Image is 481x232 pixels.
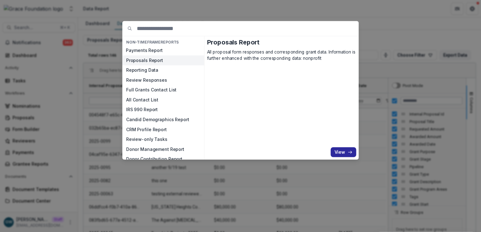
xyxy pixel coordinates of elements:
h2: Proposals Report [207,39,356,46]
button: Donor Contribution Report [122,154,204,164]
p: All proposal form responses and corresponding grant data. Information is further enhanced with th... [207,49,356,61]
button: IRS 990 Report [122,105,204,115]
button: Review Responses [122,75,204,85]
button: Full Grants Contact List [122,85,204,95]
h4: NON-TIMEFRAME Reports [122,39,204,45]
button: View [331,147,356,157]
button: CRM Profile Report [122,125,204,135]
button: All Contact List [122,95,204,105]
button: Review-only Tasks [122,134,204,144]
button: Reporting Data [122,65,204,75]
button: Payments Report [122,46,204,56]
button: Proposals Report [122,55,204,65]
button: Candid Demographics Report [122,115,204,125]
button: Donor Management Report [122,144,204,154]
